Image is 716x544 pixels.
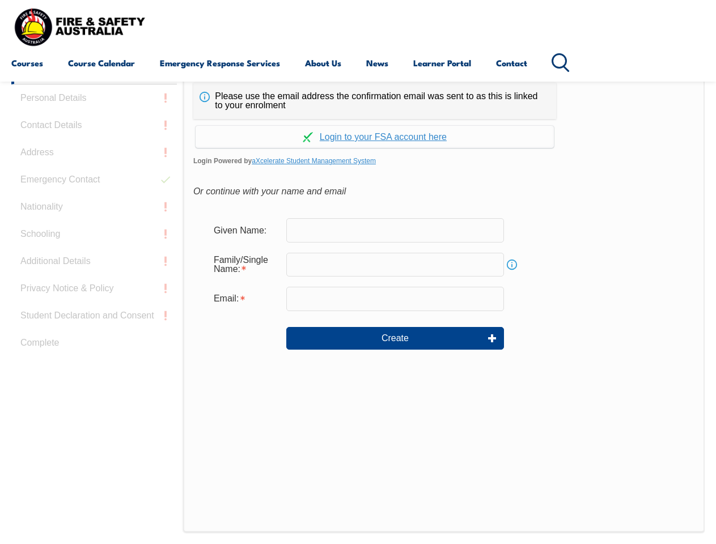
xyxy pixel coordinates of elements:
a: Contact [496,49,527,76]
a: Course Calendar [68,49,135,76]
a: Learner Portal [413,49,471,76]
div: Email is required. [205,288,286,309]
a: Info [504,257,520,273]
a: aXcelerate Student Management System [252,157,376,165]
a: Emergency Response Services [160,49,280,76]
span: Login Powered by [193,152,694,169]
div: Or continue with your name and email [193,183,694,200]
img: Log in withaxcelerate [303,132,313,142]
button: Create [286,327,504,350]
a: Courses [11,49,43,76]
a: News [366,49,388,76]
div: Given Name: [205,219,286,241]
div: Family/Single Name is required. [205,249,286,280]
div: Please use the email address the confirmation email was sent to as this is linked to your enrolment [193,83,556,119]
a: About Us [305,49,341,76]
